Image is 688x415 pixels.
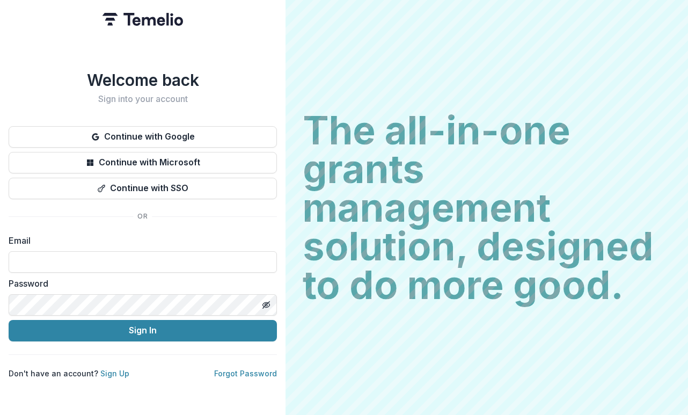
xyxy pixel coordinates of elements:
[258,296,275,314] button: Toggle password visibility
[9,94,277,104] h2: Sign into your account
[214,369,277,378] a: Forgot Password
[100,369,129,378] a: Sign Up
[9,178,277,199] button: Continue with SSO
[9,70,277,90] h1: Welcome back
[103,13,183,26] img: Temelio
[9,368,129,379] p: Don't have an account?
[9,152,277,173] button: Continue with Microsoft
[9,234,270,247] label: Email
[9,126,277,148] button: Continue with Google
[9,277,270,290] label: Password
[9,320,277,341] button: Sign In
